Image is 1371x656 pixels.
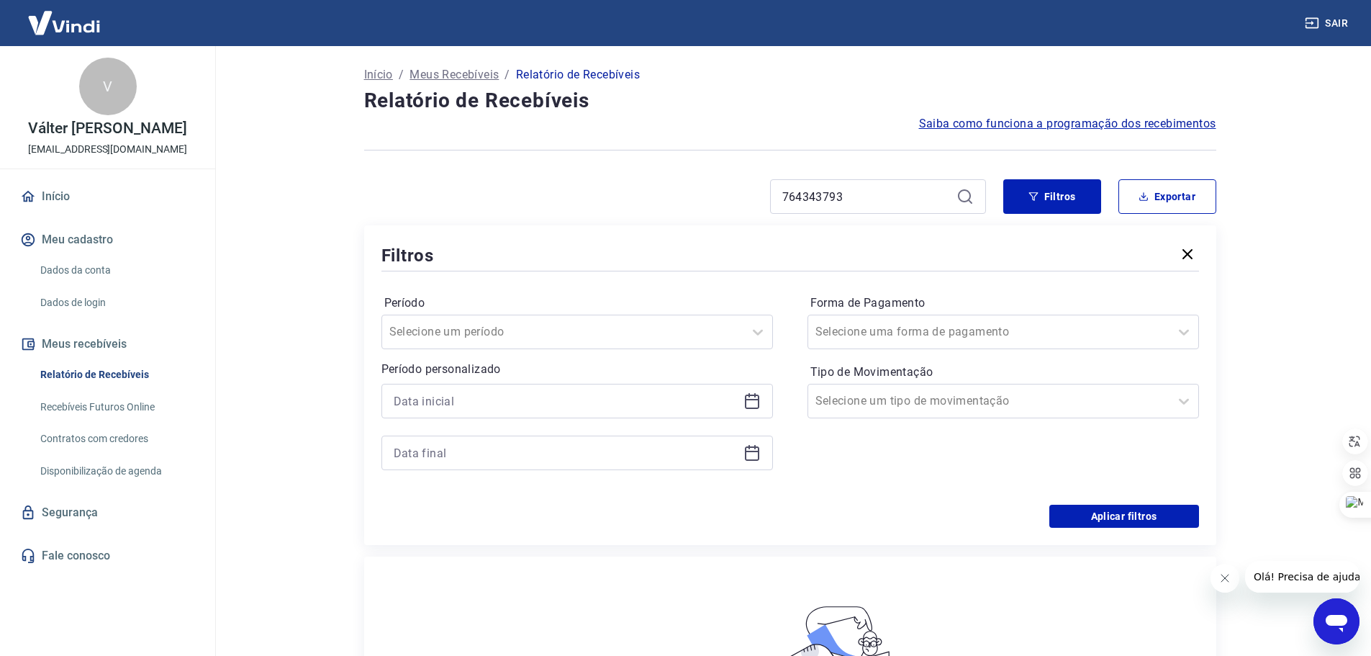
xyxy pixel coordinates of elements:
[17,1,111,45] img: Vindi
[35,424,198,454] a: Contratos com credores
[1118,179,1216,214] button: Exportar
[1049,505,1199,528] button: Aplicar filtros
[394,442,738,464] input: Data final
[1211,564,1239,593] iframe: Fechar mensagem
[364,66,393,84] a: Início
[35,360,198,390] a: Relatório de Recebíveis
[810,364,1196,381] label: Tipo de Movimentação
[17,540,198,572] a: Fale conosco
[35,256,198,285] a: Dados da conta
[79,58,137,115] div: V
[1003,179,1101,214] button: Filtros
[1245,561,1359,593] iframe: Mensagem da empresa
[381,244,435,267] h5: Filtros
[17,181,198,212] a: Início
[17,497,198,529] a: Segurança
[35,392,198,422] a: Recebíveis Futuros Online
[17,328,198,360] button: Meus recebíveis
[384,295,770,312] label: Período
[381,361,773,378] p: Período personalizado
[394,390,738,412] input: Data inicial
[504,66,510,84] p: /
[919,115,1216,132] a: Saiba como funciona a programação dos recebimentos
[516,66,640,84] p: Relatório de Recebíveis
[28,121,186,136] p: Válter [PERSON_NAME]
[810,295,1196,312] label: Forma de Pagamento
[1302,10,1354,37] button: Sair
[17,224,198,256] button: Meu cadastro
[9,10,121,22] span: Olá! Precisa de ajuda?
[35,457,198,486] a: Disponibilização de agenda
[1313,598,1359,644] iframe: Botão para abrir a janela de mensagens
[35,288,198,318] a: Dados de login
[782,186,951,207] input: Busque pelo número do pedido
[410,66,499,84] a: Meus Recebíveis
[399,66,404,84] p: /
[28,142,187,157] p: [EMAIL_ADDRESS][DOMAIN_NAME]
[364,86,1216,115] h4: Relatório de Recebíveis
